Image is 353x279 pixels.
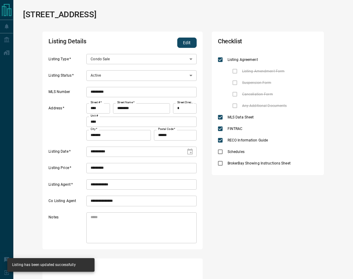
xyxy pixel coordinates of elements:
label: MLS Number [48,89,85,97]
span: MLS Data Sheet [226,115,255,120]
span: Listing Agreement [226,57,259,62]
span: Cancellation Form [241,91,275,97]
button: Edit [177,38,197,48]
label: City [91,127,97,131]
label: Unit # [91,114,98,118]
h2: Listing Details [48,38,137,48]
div: Condo Sale [86,54,197,64]
span: Listing Amendment Form [241,68,286,74]
label: Notes [48,215,85,243]
span: FINTRAC [226,126,244,131]
div: Listing has been updated successfully [12,260,76,270]
label: Listing Agent [48,182,85,190]
span: Schedules [226,149,246,154]
div: Active [86,70,197,81]
label: Listing Date [48,149,85,157]
label: Postal Code [158,127,175,131]
label: Listing Status [48,73,85,81]
h2: Checklist [218,38,278,48]
span: BrokerBay Showing Instructions Sheet [226,161,292,166]
label: Co Listing Agent [48,198,85,206]
span: Any Additional Documents [241,103,288,108]
label: Street # [91,101,102,105]
span: RECO Information Guide [226,138,269,143]
span: Suspension Form [241,80,273,85]
label: Street Name [117,101,135,105]
label: Address [48,106,85,140]
label: Listing Price [48,165,85,173]
label: Street Direction [177,101,194,105]
h1: [STREET_ADDRESS] [23,10,96,19]
label: Listing Type [48,57,85,65]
